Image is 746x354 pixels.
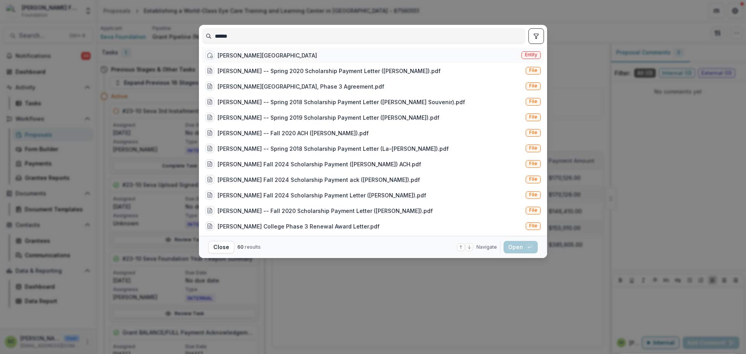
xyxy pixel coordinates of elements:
[525,52,537,58] span: Entity
[208,241,234,253] button: Close
[218,207,433,215] div: [PERSON_NAME] -- Fall 2020 Scholarship Payment Letter ([PERSON_NAME]).pdf
[476,244,497,251] span: Navigate
[529,161,537,166] span: File
[218,67,441,75] div: [PERSON_NAME] -- Spring 2020 Scholarship Payment Letter ([PERSON_NAME]).pdf
[237,244,244,250] span: 60
[504,241,538,253] button: Open
[529,176,537,182] span: File
[529,130,537,135] span: File
[218,113,439,122] div: [PERSON_NAME] -- Spring 2019 Scholarship Payment Letter ([PERSON_NAME]).pdf
[218,82,384,91] div: [PERSON_NAME][GEOGRAPHIC_DATA], Phase 3 Agreement.pdf
[529,208,537,213] span: File
[529,114,537,120] span: File
[529,99,537,104] span: File
[218,160,421,168] div: [PERSON_NAME] Fall 2024 Scholarship Payment ([PERSON_NAME]) ACH.pdf
[218,176,420,184] div: [PERSON_NAME] Fall 2024 Scholarship Payment ack ([PERSON_NAME]).pdf
[218,51,317,59] div: [PERSON_NAME][GEOGRAPHIC_DATA]
[245,244,261,250] span: results
[218,145,449,153] div: [PERSON_NAME] -- Spring 2018 Scholarship Payment Letter (La-[PERSON_NAME]).pdf
[218,191,426,199] div: [PERSON_NAME] Fall 2024 Scholarship Payment Letter ([PERSON_NAME]).pdf
[529,68,537,73] span: File
[218,98,465,106] div: [PERSON_NAME] -- Spring 2018 Scholarship Payment Letter ([PERSON_NAME] Souvenir).pdf
[529,145,537,151] span: File
[529,192,537,197] span: File
[218,222,380,230] div: [PERSON_NAME] College Phase 3 Renewal Award Letter.pdf
[528,28,544,44] button: toggle filters
[529,223,537,228] span: File
[529,83,537,89] span: File
[218,129,369,137] div: [PERSON_NAME] -- Fall 2020 ACH ([PERSON_NAME]).pdf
